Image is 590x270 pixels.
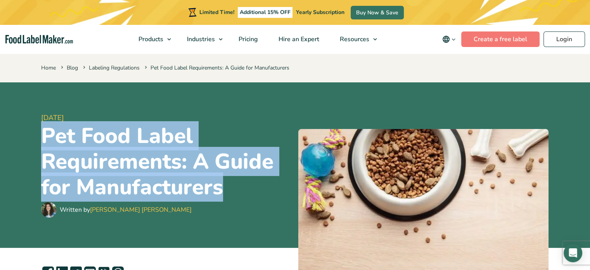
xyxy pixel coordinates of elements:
a: Food Label Maker homepage [5,35,73,44]
a: Pricing [228,25,266,54]
a: Resources [330,25,381,54]
span: Pet Food Label Requirements: A Guide for Manufacturers [143,64,289,71]
h1: Pet Food Label Requirements: A Guide for Manufacturers [41,123,292,200]
a: [PERSON_NAME] [PERSON_NAME] [90,206,192,214]
button: Change language [437,31,461,47]
span: Limited Time! [199,9,234,16]
a: Products [128,25,175,54]
a: Hire an Expert [268,25,328,54]
a: Labeling Regulations [89,64,140,71]
span: Resources [337,35,370,44]
span: [DATE] [41,113,292,123]
a: Create a free label [461,31,540,47]
span: Pricing [236,35,259,44]
span: Additional 15% OFF [238,7,292,18]
span: Products [136,35,164,44]
span: Industries [185,35,216,44]
a: Industries [177,25,227,54]
a: Blog [67,64,78,71]
a: Login [543,31,585,47]
a: Home [41,64,56,71]
div: Open Intercom Messenger [564,244,582,262]
img: Maria Abi Hanna - Food Label Maker [41,202,57,218]
span: Yearly Subscription [296,9,344,16]
div: Written by [60,205,192,214]
a: Buy Now & Save [351,6,404,19]
span: Hire an Expert [276,35,320,44]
